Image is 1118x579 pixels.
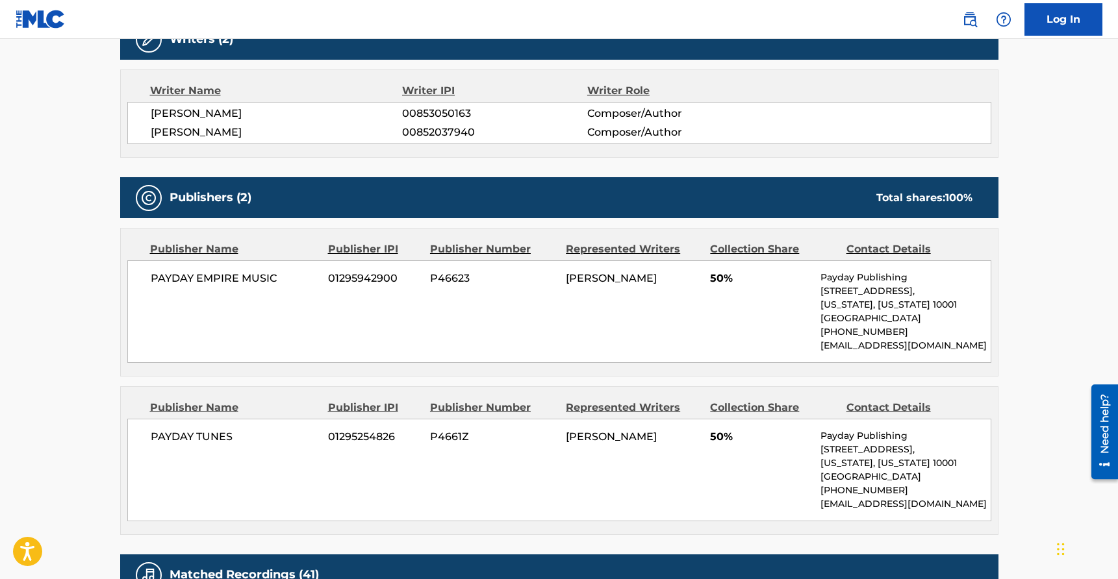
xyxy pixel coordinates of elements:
span: 01295254826 [328,429,420,445]
div: Collection Share [710,241,836,257]
div: Publisher IPI [328,241,420,257]
span: PAYDAY EMPIRE MUSIC [151,271,319,286]
div: Total shares: [876,190,972,206]
a: Log In [1024,3,1102,36]
span: [PERSON_NAME] [566,272,657,284]
p: [PHONE_NUMBER] [820,484,990,497]
p: [EMAIL_ADDRESS][DOMAIN_NAME] [820,497,990,511]
span: 00853050163 [402,106,587,121]
span: 50% [710,271,811,286]
span: P46623 [430,271,556,286]
div: Writer Role [587,83,756,99]
p: [US_STATE], [US_STATE] 10001 [820,456,990,470]
div: Writer IPI [402,83,587,99]
a: Public Search [957,6,983,32]
p: [GEOGRAPHIC_DATA] [820,312,990,325]
span: [PERSON_NAME] [151,125,403,140]
div: Publisher Name [150,400,318,415]
div: Collection Share [710,400,836,415]
div: Drag [1057,530,1065,569]
span: 50% [710,429,811,445]
div: Represented Writers [566,241,700,257]
img: Writers [141,32,157,47]
div: Publisher IPI [328,400,420,415]
div: Contact Details [846,241,972,257]
h5: Publishers (2) [170,190,251,205]
iframe: Chat Widget [1053,517,1118,579]
img: Publishers [141,190,157,206]
img: help [996,12,1011,27]
div: Contact Details [846,400,972,415]
p: [STREET_ADDRESS], [820,443,990,456]
div: Publisher Name [150,241,318,257]
img: MLC Logo [16,10,66,29]
p: [US_STATE], [US_STATE] 10001 [820,298,990,312]
div: Represented Writers [566,400,700,415]
span: Composer/Author [587,106,756,121]
span: 01295942900 [328,271,420,286]
span: Composer/Author [587,125,756,140]
span: 00852037940 [402,125,587,140]
img: search [962,12,978,27]
div: Publisher Number [430,241,556,257]
p: Payday Publishing [820,271,990,284]
p: [EMAIL_ADDRESS][DOMAIN_NAME] [820,339,990,352]
div: Publisher Number [430,400,556,415]
p: [GEOGRAPHIC_DATA] [820,470,990,484]
p: Payday Publishing [820,429,990,443]
p: [PHONE_NUMBER] [820,325,990,339]
span: 100 % [945,191,972,204]
div: Writer Name [150,83,403,99]
div: Help [991,6,1017,32]
span: [PERSON_NAME] [151,106,403,121]
p: [STREET_ADDRESS], [820,284,990,298]
iframe: Resource Center [1082,379,1118,484]
span: PAYDAY TUNES [151,429,319,445]
span: P4661Z [430,429,556,445]
h5: Writers (2) [170,32,233,47]
span: [PERSON_NAME] [566,430,657,443]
